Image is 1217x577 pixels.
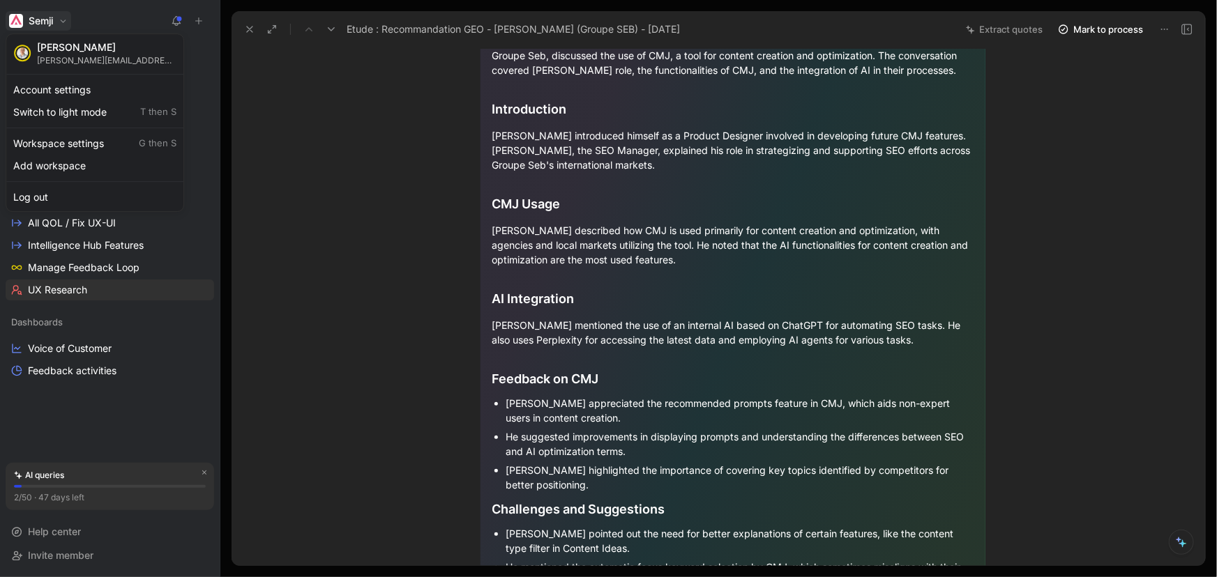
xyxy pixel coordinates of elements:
span: T then S [140,106,176,118]
div: Account settings [9,79,181,101]
div: Add workspace [9,155,181,177]
span: G then S [139,137,176,150]
div: [PERSON_NAME][EMAIL_ADDRESS][DOMAIN_NAME] [37,55,176,66]
div: [PERSON_NAME] [37,41,176,54]
div: Switch to light mode [9,101,181,123]
div: Workspace settings [9,132,181,155]
div: Log out [9,186,181,208]
div: SemjiSemji [6,33,184,212]
img: avatar [15,46,29,60]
